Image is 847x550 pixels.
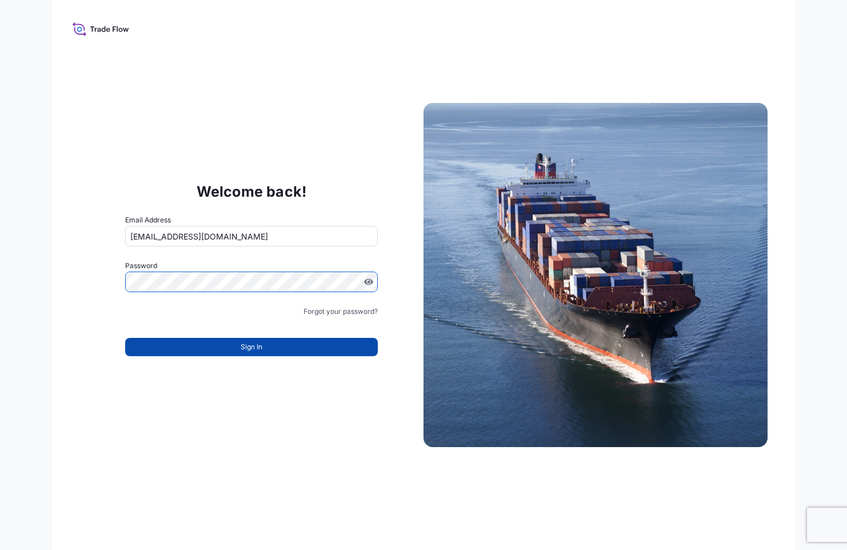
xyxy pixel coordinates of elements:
span: Sign In [241,341,262,353]
input: example@gmail.com [125,226,378,246]
button: Sign In [125,338,378,356]
p: Welcome back! [197,182,307,201]
label: Email Address [125,214,171,226]
button: Show password [364,277,373,286]
label: Password [125,260,378,272]
a: Forgot your password? [303,306,378,317]
img: Ship illustration [423,103,768,447]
